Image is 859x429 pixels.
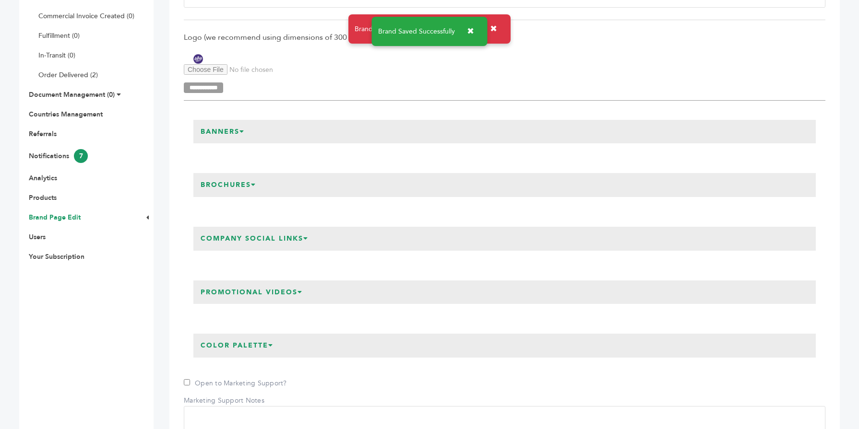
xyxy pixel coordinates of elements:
span: Brand Page Edits Approved Successfully [355,24,478,34]
img: Lolly's Foods, Inc. [184,54,213,64]
a: Order Delivered (2) [38,70,98,80]
a: Users [29,232,46,242]
span: Logo (we recommend using dimensions of 300 x 110 pixels for optimal display): [184,32,825,43]
h3: Promotional Videos [193,280,310,304]
button: ✖ [483,19,504,39]
h3: Company Social Links [193,227,316,251]
a: Brand Page Edit [29,213,81,222]
span: 7 [74,149,88,163]
span: Brand Saved Successfully [378,28,455,35]
a: Notifications7 [29,151,88,161]
a: Referrals [29,129,57,139]
a: Countries Management [29,110,103,119]
a: Your Subscription [29,252,84,261]
a: Commercial Invoice Created (0) [38,12,134,21]
input: Open to Marketing Support? [184,379,190,385]
h3: Color Palette [193,334,281,358]
button: ✖ [460,22,481,41]
a: In-Transit (0) [38,51,75,60]
a: Fulfillment (0) [38,31,80,40]
a: Document Management (0) [29,90,115,99]
a: Products [29,193,57,202]
a: Analytics [29,174,57,183]
label: Marketing Support Notes [184,396,264,406]
label: Open to Marketing Support? [184,379,287,388]
h3: Brochures [193,173,263,197]
h3: Banners [193,120,252,144]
